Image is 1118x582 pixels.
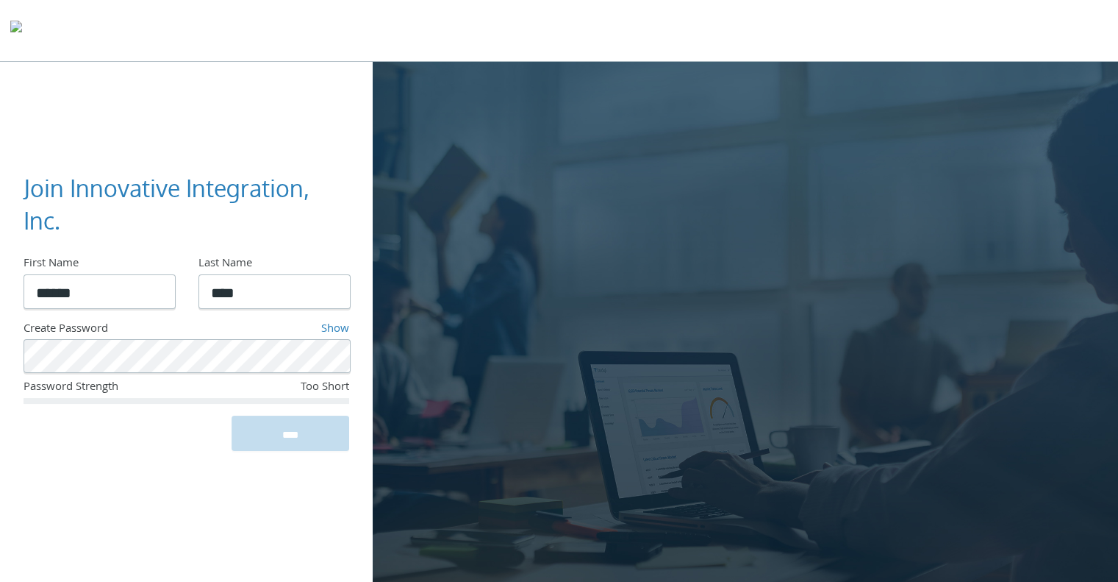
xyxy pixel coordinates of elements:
div: First Name [24,255,174,274]
a: Show [321,320,349,339]
div: Too Short [240,379,349,398]
h3: Join Innovative Integration, Inc. [24,172,337,238]
div: Create Password [24,321,229,340]
div: Last Name [198,255,349,274]
img: todyl-logo-dark.svg [10,15,22,45]
div: Password Strength [24,379,240,398]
